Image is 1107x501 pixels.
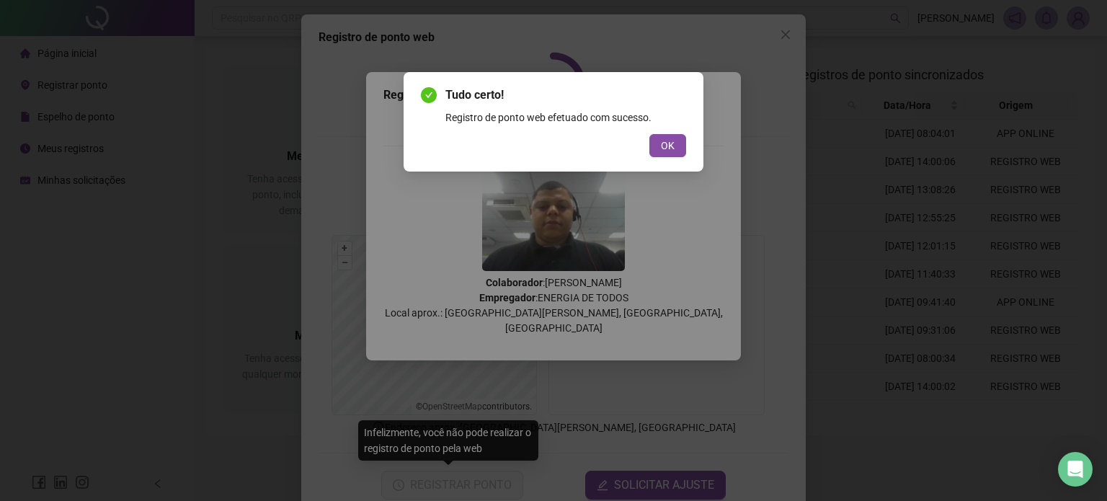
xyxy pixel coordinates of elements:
[445,87,686,104] span: Tudo certo!
[649,134,686,157] button: OK
[1058,452,1093,487] div: Open Intercom Messenger
[661,138,675,154] span: OK
[445,110,686,125] div: Registro de ponto web efetuado com sucesso.
[421,87,437,103] span: check-circle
